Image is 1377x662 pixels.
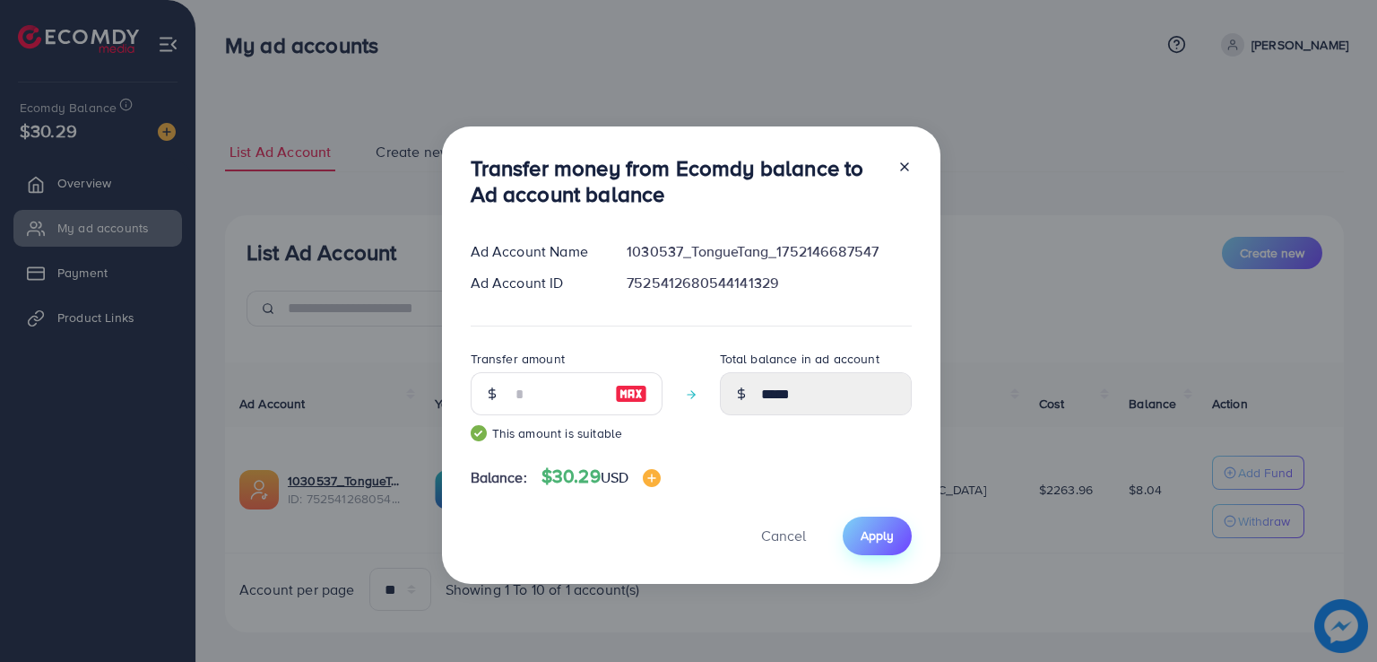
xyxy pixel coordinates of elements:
[471,425,487,441] img: guide
[761,526,806,545] span: Cancel
[612,241,925,262] div: 1030537_TongueTang_1752146687547
[615,383,647,405] img: image
[861,527,894,544] span: Apply
[456,241,613,262] div: Ad Account Name
[612,273,925,293] div: 7525412680544141329
[456,273,613,293] div: Ad Account ID
[471,467,527,488] span: Balance:
[471,350,565,368] label: Transfer amount
[471,155,883,207] h3: Transfer money from Ecomdy balance to Ad account balance
[601,467,628,487] span: USD
[739,517,828,555] button: Cancel
[720,350,879,368] label: Total balance in ad account
[471,424,663,442] small: This amount is suitable
[643,469,661,487] img: image
[843,517,912,555] button: Apply
[541,466,661,488] h4: $30.29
